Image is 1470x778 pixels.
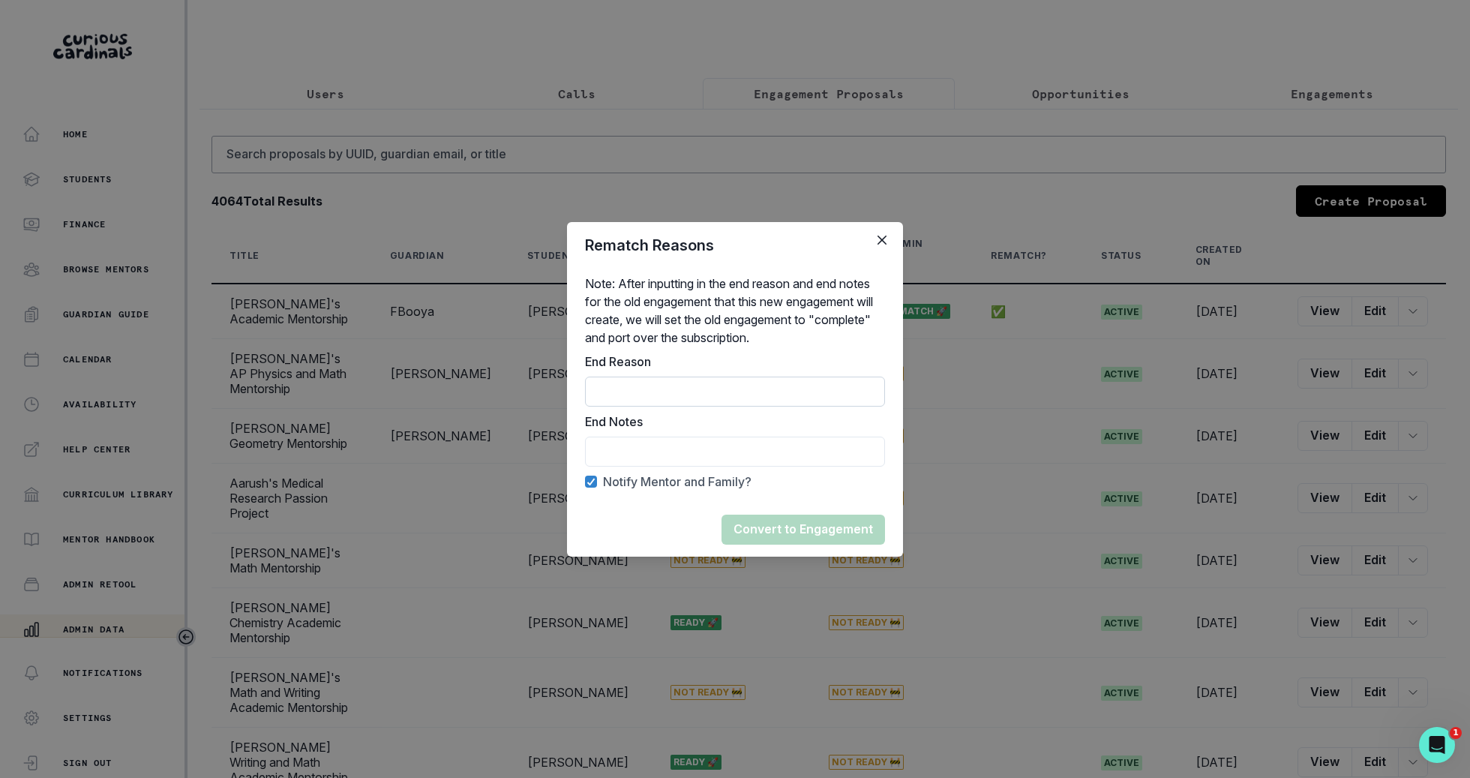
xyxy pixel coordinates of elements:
[585,353,876,371] label: End Reason
[585,413,876,431] label: End Notes
[870,228,894,252] button: Close
[721,515,885,545] button: Convert to Engagement
[567,222,903,269] header: Rematch Reasons
[585,275,885,347] p: Note: After inputting in the end reason and end notes for the old engagement that this new engage...
[1419,727,1455,763] iframe: Intercom live chat
[1450,727,1462,739] span: 1
[603,473,751,491] span: Notify Mentor and Family?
